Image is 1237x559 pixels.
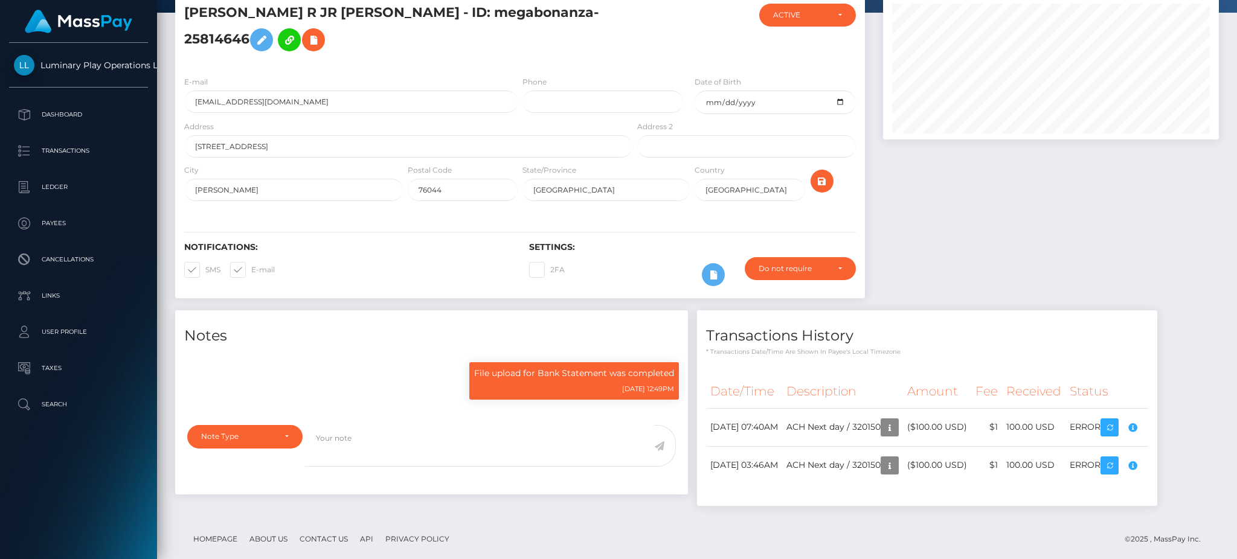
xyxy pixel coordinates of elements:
[759,4,856,27] button: ACTIVE
[355,529,378,548] a: API
[187,425,303,448] button: Note Type
[14,395,143,414] p: Search
[782,408,903,446] td: ACH Next day / 320150
[706,375,782,408] th: Date/Time
[9,281,148,311] a: Links
[759,264,828,273] div: Do not require
[773,10,828,20] div: ACTIVE
[903,375,971,408] th: Amount
[188,529,242,548] a: Homepage
[903,446,971,484] td: ($100.00 USD)
[706,446,782,484] td: [DATE] 03:46AM
[706,325,1148,347] h4: Transactions History
[474,367,674,380] p: File upload for Bank Statement was completed
[971,408,1002,446] td: $1
[184,325,679,347] h4: Notes
[9,353,148,383] a: Taxes
[695,165,725,176] label: Country
[25,10,132,33] img: MassPay Logo
[14,323,143,341] p: User Profile
[14,251,143,269] p: Cancellations
[745,257,856,280] button: Do not require
[230,262,275,278] label: E-mail
[522,77,547,88] label: Phone
[9,60,148,71] span: Luminary Play Operations Limited
[1065,408,1148,446] td: ERROR
[14,214,143,232] p: Payees
[14,106,143,124] p: Dashboard
[971,375,1002,408] th: Fee
[184,4,626,57] h5: [PERSON_NAME] R JR [PERSON_NAME] - ID: megabonanza-25814646
[1002,375,1065,408] th: Received
[184,121,214,132] label: Address
[184,242,511,252] h6: Notifications:
[201,432,275,441] div: Note Type
[381,529,454,548] a: Privacy Policy
[1002,446,1065,484] td: 100.00 USD
[9,136,148,166] a: Transactions
[9,389,148,420] a: Search
[408,165,452,176] label: Postal Code
[9,208,148,238] a: Payees
[9,172,148,202] a: Ledger
[1125,532,1210,546] div: © 2025 , MassPay Inc.
[295,529,353,548] a: Contact Us
[9,244,148,275] a: Cancellations
[1065,375,1148,408] th: Status
[637,121,673,132] label: Address 2
[9,317,148,347] a: User Profile
[184,262,220,278] label: SMS
[522,165,576,176] label: State/Province
[529,262,565,278] label: 2FA
[14,55,34,75] img: Luminary Play Operations Limited
[184,77,208,88] label: E-mail
[529,242,856,252] h6: Settings:
[695,77,741,88] label: Date of Birth
[1065,446,1148,484] td: ERROR
[9,100,148,130] a: Dashboard
[903,408,971,446] td: ($100.00 USD)
[14,178,143,196] p: Ledger
[971,446,1002,484] td: $1
[1002,408,1065,446] td: 100.00 USD
[706,347,1148,356] p: * Transactions date/time are shown in payee's local timezone
[184,165,199,176] label: City
[782,446,903,484] td: ACH Next day / 320150
[706,408,782,446] td: [DATE] 07:40AM
[14,142,143,160] p: Transactions
[14,359,143,377] p: Taxes
[622,385,674,393] small: [DATE] 12:49PM
[782,375,903,408] th: Description
[14,287,143,305] p: Links
[245,529,292,548] a: About Us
